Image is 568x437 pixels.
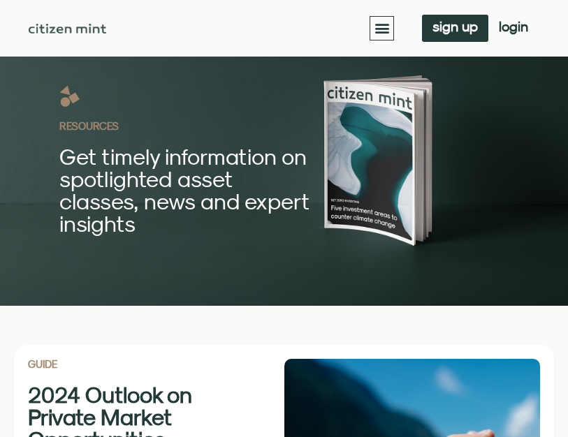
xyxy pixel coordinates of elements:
[422,15,488,42] a: sign up
[59,145,312,235] h2: Get timely information on spotlighted asset classes, news and expert insights
[59,121,312,131] h2: RESOURCES
[499,22,528,31] span: login
[432,22,478,31] span: sign up
[28,359,284,369] h2: GUIDE
[488,15,539,42] a: login
[29,24,106,34] img: Citizen Mint
[370,16,394,40] div: Menu Toggle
